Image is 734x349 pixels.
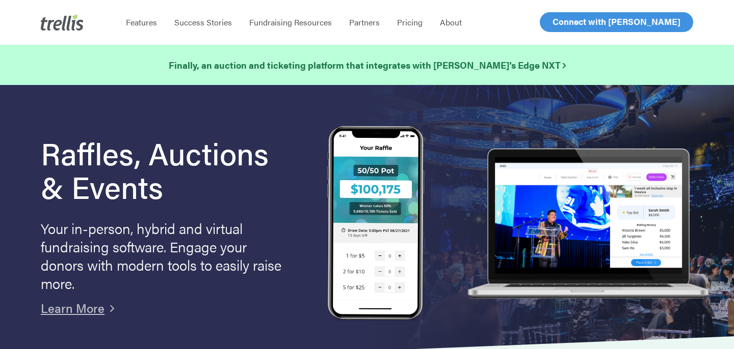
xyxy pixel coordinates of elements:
[117,17,166,27] a: Features
[41,219,285,292] p: Your in-person, hybrid and virtual fundraising software. Engage your donors with modern tools to ...
[440,16,462,28] span: About
[169,59,566,71] strong: Finally, an auction and ticketing platform that integrates with [PERSON_NAME]’s Edge NXT
[397,16,423,28] span: Pricing
[553,15,680,27] span: Connect with [PERSON_NAME]
[327,126,424,323] img: Trellis Raffles, Auctions and Event Fundraising
[126,16,157,28] span: Features
[340,17,388,27] a: Partners
[166,17,241,27] a: Success Stories
[431,17,470,27] a: About
[462,149,714,300] img: rafflelaptop_mac_optim.png
[540,12,693,32] a: Connect with [PERSON_NAME]
[241,17,340,27] a: Fundraising Resources
[41,299,104,316] a: Learn More
[388,17,431,27] a: Pricing
[169,58,566,72] a: Finally, an auction and ticketing platform that integrates with [PERSON_NAME]’s Edge NXT
[249,16,332,28] span: Fundraising Resources
[174,16,232,28] span: Success Stories
[349,16,380,28] span: Partners
[41,14,84,31] img: Trellis
[41,136,298,203] h1: Raffles, Auctions & Events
